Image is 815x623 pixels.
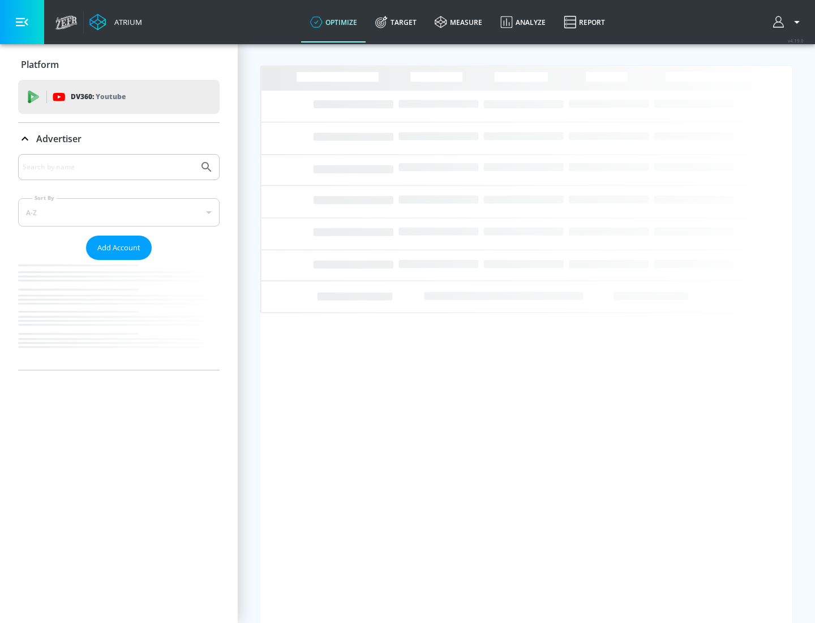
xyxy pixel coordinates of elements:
div: Atrium [110,17,142,27]
p: Youtube [96,91,126,103]
input: Search by name [23,160,194,174]
p: DV360: [71,91,126,103]
a: Atrium [89,14,142,31]
a: Analyze [491,2,555,42]
div: Advertiser [18,154,220,370]
nav: list of Advertiser [18,260,220,370]
button: Add Account [86,236,152,260]
a: optimize [301,2,366,42]
p: Platform [21,58,59,71]
span: Add Account [97,241,140,254]
a: Target [366,2,426,42]
a: measure [426,2,491,42]
span: v 4.19.0 [788,37,804,44]
div: Advertiser [18,123,220,155]
label: Sort By [32,194,57,202]
a: Report [555,2,614,42]
div: A-Z [18,198,220,227]
div: Platform [18,49,220,80]
p: Advertiser [36,133,81,145]
div: DV360: Youtube [18,80,220,114]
